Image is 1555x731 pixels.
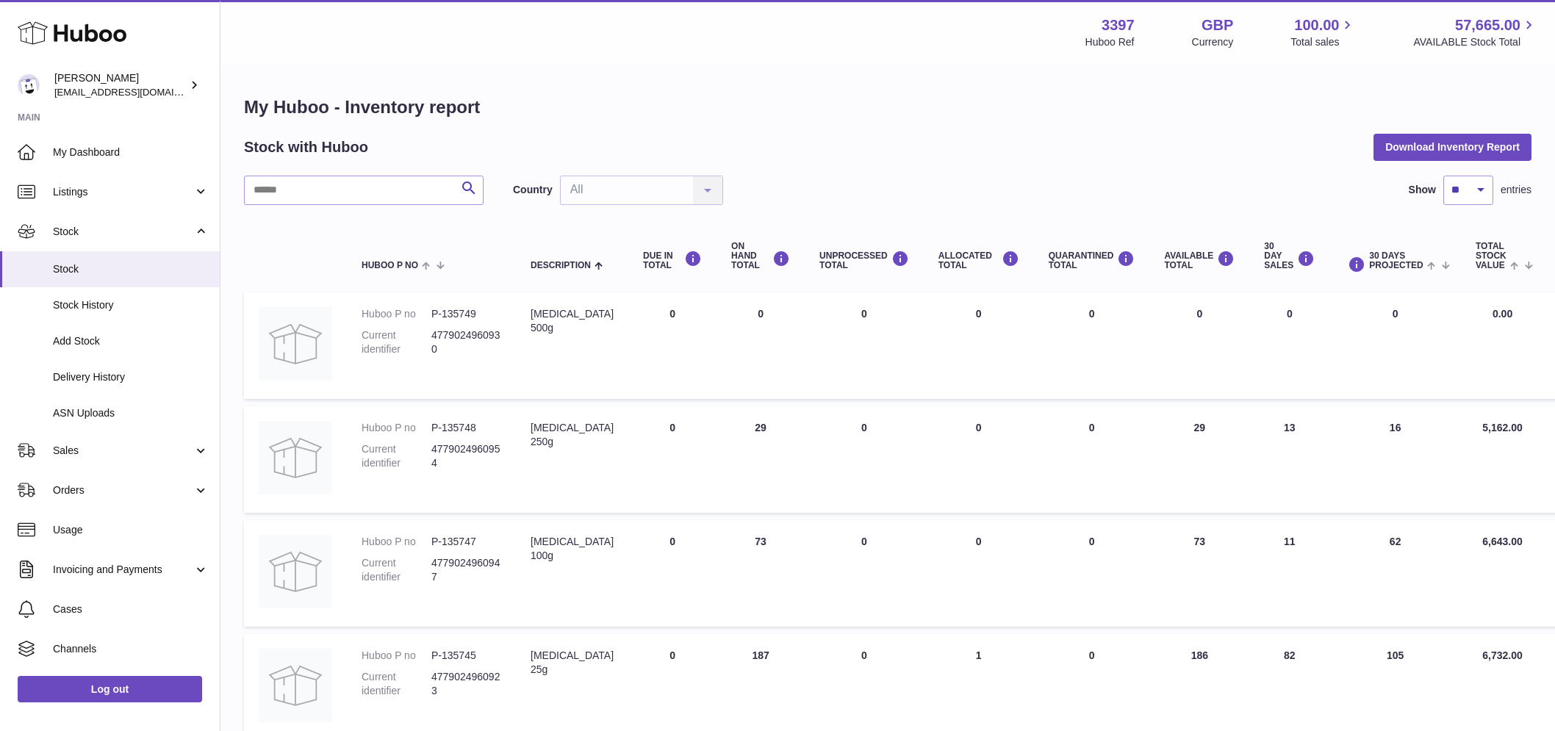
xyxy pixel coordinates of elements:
[431,442,501,470] dd: 4779024960954
[53,298,209,312] span: Stock History
[924,520,1034,627] td: 0
[53,370,209,384] span: Delivery History
[1476,242,1506,271] span: Total stock value
[1290,15,1356,49] a: 100.00 Total sales
[717,406,805,513] td: 29
[1149,292,1249,399] td: 0
[1049,251,1135,270] div: QUARANTINED Total
[53,334,209,348] span: Add Stock
[1249,406,1329,513] td: 13
[18,676,202,702] a: Log out
[244,96,1531,119] h1: My Huboo - Inventory report
[431,307,501,321] dd: P-135749
[362,556,431,584] dt: Current identifier
[18,74,40,96] img: sales@canchema.com
[513,183,553,197] label: Country
[362,307,431,321] dt: Huboo P no
[1501,183,1531,197] span: entries
[1192,35,1234,49] div: Currency
[259,421,332,494] img: product image
[1085,35,1135,49] div: Huboo Ref
[1329,406,1461,513] td: 16
[805,292,924,399] td: 0
[1164,251,1235,270] div: AVAILABLE Total
[1102,15,1135,35] strong: 3397
[1409,183,1436,197] label: Show
[1329,520,1461,627] td: 62
[362,442,431,470] dt: Current identifier
[628,520,717,627] td: 0
[628,292,717,399] td: 0
[1089,308,1095,320] span: 0
[1493,308,1512,320] span: 0.00
[362,328,431,356] dt: Current identifier
[1413,15,1537,49] a: 57,665.00 AVAILABLE Stock Total
[1249,292,1329,399] td: 0
[531,535,614,563] div: [MEDICAL_DATA] 100g
[362,261,418,270] span: Huboo P no
[1482,649,1523,661] span: 6,732.00
[1482,422,1523,433] span: 5,162.00
[259,535,332,608] img: product image
[53,563,193,577] span: Invoicing and Payments
[1294,15,1339,35] span: 100.00
[362,670,431,698] dt: Current identifier
[1149,406,1249,513] td: 29
[531,649,614,677] div: [MEDICAL_DATA] 25g
[1089,649,1095,661] span: 0
[362,649,431,663] dt: Huboo P no
[53,145,209,159] span: My Dashboard
[717,292,805,399] td: 0
[54,71,187,99] div: [PERSON_NAME]
[1373,134,1531,160] button: Download Inventory Report
[1482,536,1523,547] span: 6,643.00
[53,225,193,239] span: Stock
[53,602,209,616] span: Cases
[431,649,501,663] dd: P-135745
[53,185,193,199] span: Listings
[924,406,1034,513] td: 0
[53,444,193,458] span: Sales
[362,421,431,435] dt: Huboo P no
[924,292,1034,399] td: 0
[431,535,501,549] dd: P-135747
[259,307,332,381] img: product image
[1290,35,1356,49] span: Total sales
[1249,520,1329,627] td: 11
[1413,35,1537,49] span: AVAILABLE Stock Total
[938,251,1019,270] div: ALLOCATED Total
[53,262,209,276] span: Stock
[54,86,216,98] span: [EMAIL_ADDRESS][DOMAIN_NAME]
[628,406,717,513] td: 0
[717,520,805,627] td: 73
[362,535,431,549] dt: Huboo P no
[643,251,702,270] div: DUE IN TOTAL
[1202,15,1233,35] strong: GBP
[1149,520,1249,627] td: 73
[531,421,614,449] div: [MEDICAL_DATA] 250g
[1264,242,1315,271] div: 30 DAY SALES
[805,406,924,513] td: 0
[431,328,501,356] dd: 4779024960930
[431,421,501,435] dd: P-135748
[805,520,924,627] td: 0
[431,556,501,584] dd: 4779024960947
[259,649,332,722] img: product image
[53,642,209,656] span: Channels
[1455,15,1520,35] span: 57,665.00
[531,307,614,335] div: [MEDICAL_DATA] 500g
[731,242,790,271] div: ON HAND Total
[1089,536,1095,547] span: 0
[1329,292,1461,399] td: 0
[53,406,209,420] span: ASN Uploads
[53,483,193,497] span: Orders
[431,670,501,698] dd: 4779024960923
[819,251,909,270] div: UNPROCESSED Total
[1369,251,1423,270] span: 30 DAYS PROJECTED
[1089,422,1095,433] span: 0
[244,137,368,157] h2: Stock with Huboo
[53,523,209,537] span: Usage
[531,261,591,270] span: Description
